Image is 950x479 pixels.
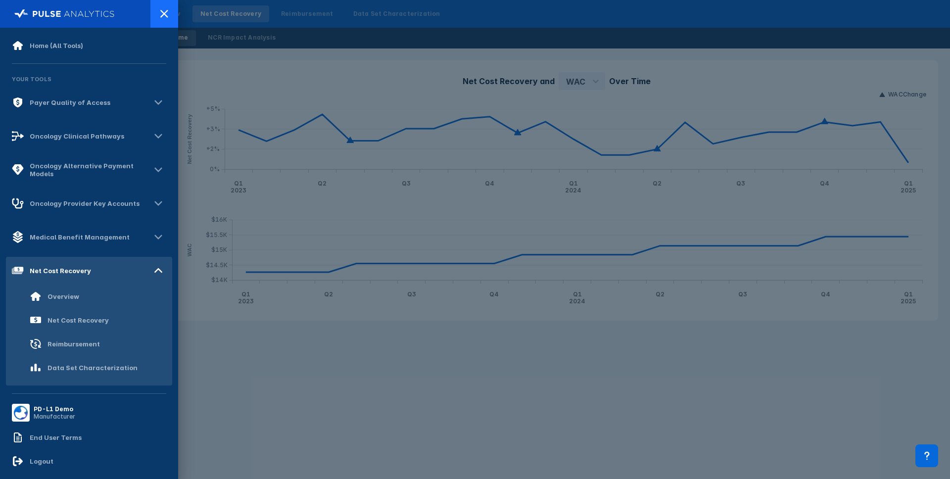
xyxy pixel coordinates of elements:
a: Home (All Tools) [6,34,172,57]
a: Overview [6,285,172,308]
div: Manufacturer [34,413,75,420]
div: Overview [47,292,79,300]
div: Medical Benefit Management [30,233,130,241]
div: Oncology Provider Key Accounts [30,199,140,207]
a: Reimbursement [6,332,172,356]
div: Reimbursement [47,340,100,348]
img: menu button [14,406,28,420]
div: Oncology Alternative Payment Models [30,162,150,178]
div: PD-L1 Demo [34,405,75,413]
div: Payer Quality of Access [30,98,110,106]
div: Data Set Characterization [47,364,138,372]
div: Net Cost Recovery [47,316,109,324]
a: End User Terms [6,426,172,449]
div: Home (All Tools) [30,42,83,49]
a: Net Cost Recovery [6,308,172,332]
img: pulse-logo-full-white.svg [14,7,115,21]
div: Net Cost Recovery [30,267,91,275]
div: Oncology Clinical Pathways [30,132,124,140]
div: Your Tools [6,70,172,89]
div: Logout [30,457,53,465]
a: Data Set Characterization [6,356,172,380]
div: Contact Support [915,444,938,467]
div: End User Terms [30,433,82,441]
